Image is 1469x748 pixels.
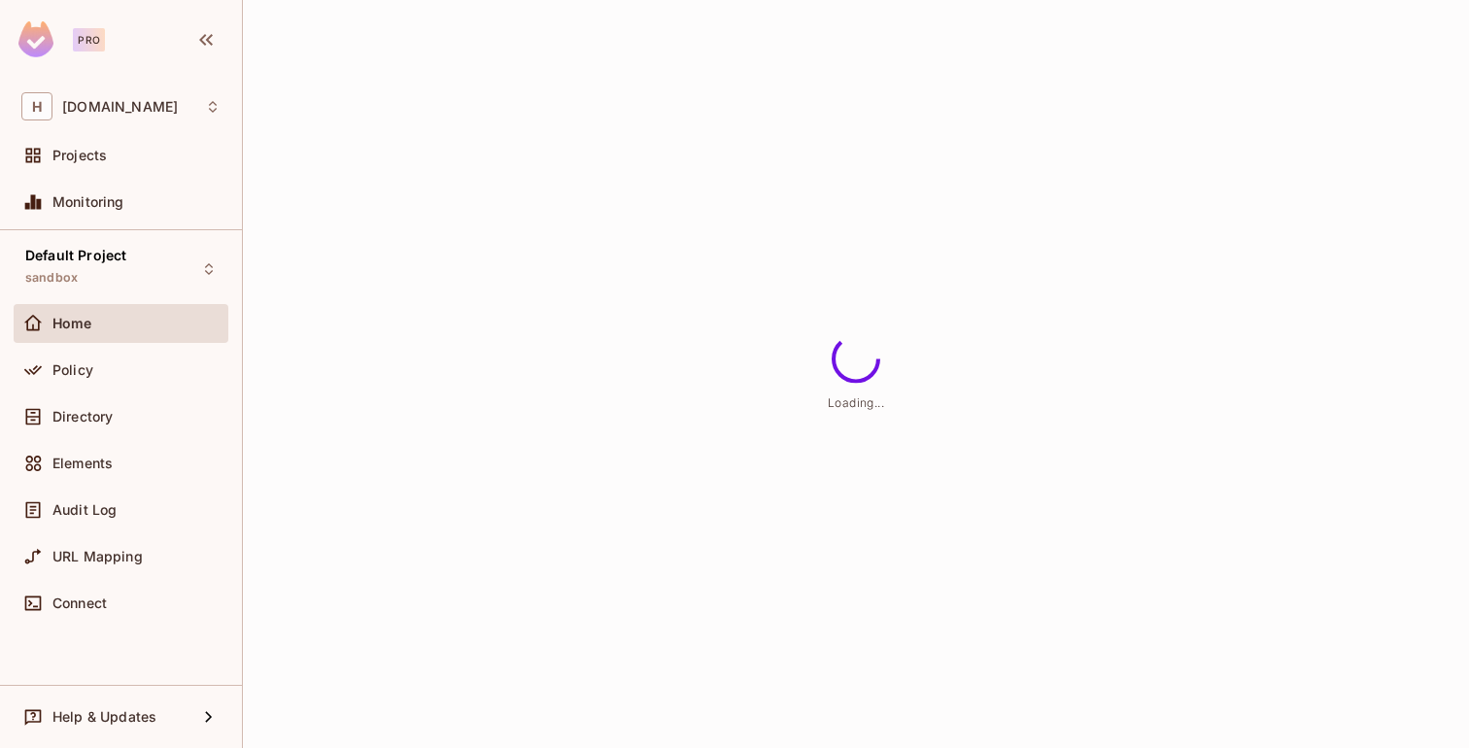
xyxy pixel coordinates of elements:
span: Policy [52,362,93,378]
span: Default Project [25,248,126,263]
div: Pro [73,28,105,51]
span: URL Mapping [52,549,143,564]
img: SReyMgAAAABJRU5ErkJggg== [18,21,53,57]
span: Loading... [828,395,884,410]
span: Monitoring [52,194,124,210]
span: Home [52,316,92,331]
span: Workspace: honeycombinsurance.com [62,99,178,115]
span: Help & Updates [52,709,156,725]
span: H [21,92,52,120]
span: Connect [52,595,107,611]
span: Directory [52,409,113,425]
span: Audit Log [52,502,117,518]
span: sandbox [25,270,78,286]
span: Projects [52,148,107,163]
span: Elements [52,456,113,471]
